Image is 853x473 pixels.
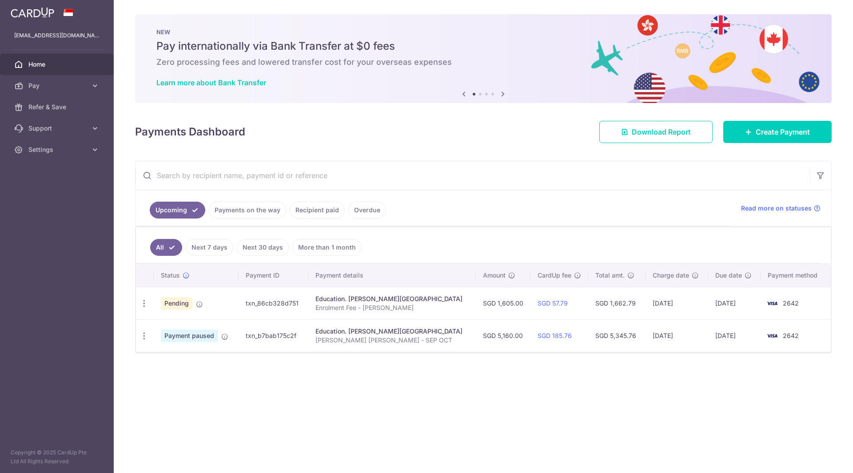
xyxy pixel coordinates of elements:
[763,330,781,341] img: Bank Card
[588,287,646,319] td: SGD 1,662.79
[156,28,810,36] p: NEW
[14,31,100,40] p: [EMAIL_ADDRESS][DOMAIN_NAME]
[136,161,810,190] input: Search by recipient name, payment id or reference
[646,287,708,319] td: [DATE]
[315,336,469,345] p: [PERSON_NAME] [PERSON_NAME] - SEP OCT
[783,299,799,307] span: 2642
[741,204,821,213] a: Read more on statuses
[135,124,245,140] h4: Payments Dashboard
[315,294,469,303] div: Education. [PERSON_NAME][GEOGRAPHIC_DATA]
[653,271,689,280] span: Charge date
[11,7,54,18] img: CardUp
[708,287,761,319] td: [DATE]
[28,103,87,111] span: Refer & Save
[239,264,308,287] th: Payment ID
[761,264,831,287] th: Payment method
[756,127,810,137] span: Create Payment
[315,303,469,312] p: Enrolment Fee - [PERSON_NAME]
[538,299,568,307] a: SGD 57.79
[292,239,362,256] a: More than 1 month
[595,271,625,280] span: Total amt.
[28,60,87,69] span: Home
[28,124,87,133] span: Support
[161,271,180,280] span: Status
[632,127,691,137] span: Download Report
[708,319,761,352] td: [DATE]
[715,271,742,280] span: Due date
[599,121,713,143] a: Download Report
[476,287,530,319] td: SGD 1,605.00
[348,202,386,219] a: Overdue
[723,121,832,143] a: Create Payment
[135,14,832,103] img: Bank transfer banner
[646,319,708,352] td: [DATE]
[483,271,506,280] span: Amount
[538,332,572,339] a: SGD 185.76
[156,57,810,68] h6: Zero processing fees and lowered transfer cost for your overseas expenses
[150,239,182,256] a: All
[315,327,469,336] div: Education. [PERSON_NAME][GEOGRAPHIC_DATA]
[239,319,308,352] td: txn_b7bab175c2f
[28,81,87,90] span: Pay
[239,287,308,319] td: txn_86cb328d751
[763,298,781,309] img: Bank Card
[209,202,286,219] a: Payments on the way
[237,239,289,256] a: Next 30 days
[741,204,812,213] span: Read more on statuses
[161,297,192,310] span: Pending
[156,39,810,53] h5: Pay internationally via Bank Transfer at $0 fees
[156,78,266,87] a: Learn more about Bank Transfer
[538,271,571,280] span: CardUp fee
[28,145,87,154] span: Settings
[150,202,205,219] a: Upcoming
[161,330,218,342] span: Payment paused
[476,319,530,352] td: SGD 5,160.00
[588,319,646,352] td: SGD 5,345.76
[290,202,345,219] a: Recipient paid
[308,264,476,287] th: Payment details
[783,332,799,339] span: 2642
[186,239,233,256] a: Next 7 days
